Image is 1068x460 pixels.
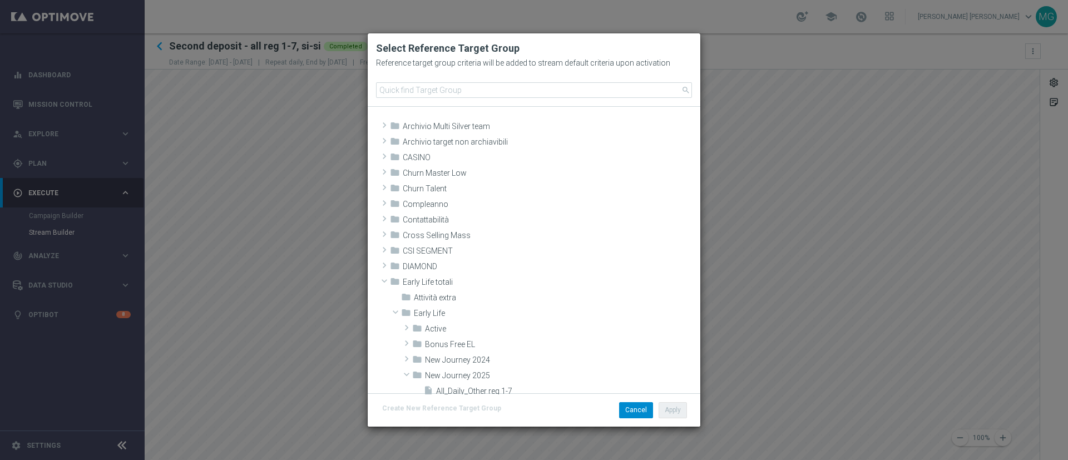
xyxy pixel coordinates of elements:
i: folder [390,167,400,180]
i: folder [412,354,422,367]
span: Churn Master Low [403,169,700,178]
span: Archivio target non archiavibili [403,137,700,147]
span: Early Life totali [403,278,700,287]
span: Churn Talent [403,184,700,194]
i: folder [401,292,411,305]
span: Cross Selling Mass [403,231,700,240]
i: folder [390,214,400,227]
span: search [681,86,690,95]
span: Compleanno [403,200,700,209]
span: Bonus Free EL [425,340,700,349]
i: folder [412,339,422,352]
span: CASINO [403,153,700,162]
i: folder [401,308,411,320]
span: Active [425,324,700,334]
span: Early Life [414,309,700,318]
i: folder [390,152,400,165]
i: insert_drive_file [423,385,433,398]
i: folder [390,121,400,133]
button: Cancel [619,402,653,418]
h2: Reference target group criteria will be added to stream default criteria upon activation [376,58,670,67]
span: Attivit&#xE0; extra [414,293,700,303]
span: CSI SEGMENT [403,246,700,256]
i: folder [390,136,400,149]
i: folder [390,230,400,243]
span: New Journey 2025 [425,371,700,380]
i: folder [390,183,400,196]
i: folder [390,261,400,274]
i: folder [412,323,422,336]
span: DIAMOND [403,262,700,271]
i: folder [412,370,422,383]
span: All_Daily_Other reg 1-7 [436,387,700,396]
span: Contattabilit&#xE0; [403,215,700,225]
span: New Journey 2024 [425,355,700,365]
i: folder [390,199,400,211]
span: Archivio Multi Silver team [403,122,700,131]
input: Quick find Target Group [376,82,692,98]
button: Apply [659,402,687,418]
h2: Select Reference Target Group [376,42,692,55]
i: folder [390,245,400,258]
i: folder [390,276,400,289]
